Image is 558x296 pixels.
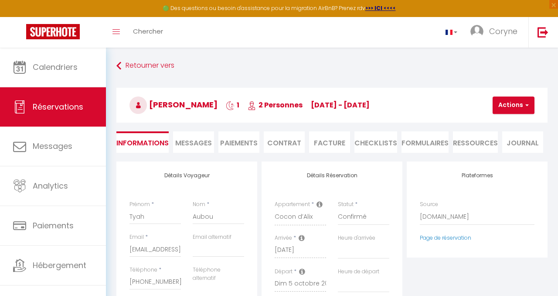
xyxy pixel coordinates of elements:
[33,220,74,231] span: Paiements
[129,99,218,110] span: [PERSON_NAME]
[338,234,375,242] label: Heure d'arrivée
[275,172,389,179] h4: Détails Réservation
[489,26,517,37] span: Coryne
[470,25,483,38] img: ...
[338,268,379,276] label: Heure de départ
[33,62,78,72] span: Calendriers
[420,172,534,179] h4: Plateformes
[175,138,212,148] span: Messages
[193,233,231,241] label: Email alternatif
[33,260,86,271] span: Hébergement
[33,141,72,151] span: Messages
[193,200,205,209] label: Nom
[26,24,80,39] img: Super Booking
[338,200,354,209] label: Statut
[420,200,438,209] label: Source
[309,131,350,153] li: Facture
[126,17,170,48] a: Chercher
[129,266,157,274] label: Téléphone
[116,58,548,74] a: Retourner vers
[264,131,305,153] li: Contrat
[275,234,292,242] label: Arrivée
[538,27,548,38] img: logout
[464,17,528,48] a: ... Coryne
[453,131,498,153] li: Ressources
[248,100,303,110] span: 2 Personnes
[354,131,397,153] li: CHECKLISTS
[275,200,310,209] label: Appartement
[493,96,534,114] button: Actions
[129,200,150,209] label: Prénom
[275,268,293,276] label: Départ
[401,131,449,153] li: FORMULAIRES
[116,131,169,153] li: Informations
[129,172,244,179] h4: Détails Voyageur
[226,100,239,110] span: 1
[33,180,68,191] span: Analytics
[502,131,543,153] li: Journal
[218,131,259,153] li: Paiements
[311,100,370,110] span: [DATE] - [DATE]
[193,266,244,282] label: Téléphone alternatif
[133,27,163,36] span: Chercher
[129,233,144,241] label: Email
[33,101,83,112] span: Réservations
[365,4,396,12] a: >>> ICI <<<<
[420,234,471,241] a: Page de réservation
